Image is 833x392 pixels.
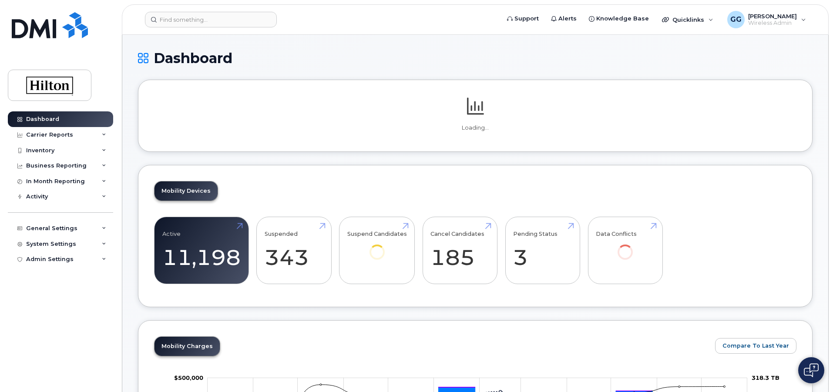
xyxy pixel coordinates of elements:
a: Mobility Devices [155,181,218,201]
a: Pending Status 3 [513,222,572,279]
a: Suspend Candidates [347,222,407,272]
tspan: 318.3 TB [752,374,779,381]
a: Cancel Candidates 185 [430,222,489,279]
a: Suspended 343 [265,222,323,279]
button: Compare To Last Year [715,338,796,354]
g: $0 [174,374,203,381]
a: Mobility Charges [155,337,220,356]
p: Loading... [154,124,796,132]
a: Active 11,198 [162,222,241,279]
img: Open chat [804,363,819,377]
a: Data Conflicts [596,222,655,272]
span: Compare To Last Year [722,342,789,350]
h1: Dashboard [138,50,813,66]
tspan: $500,000 [174,374,203,381]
